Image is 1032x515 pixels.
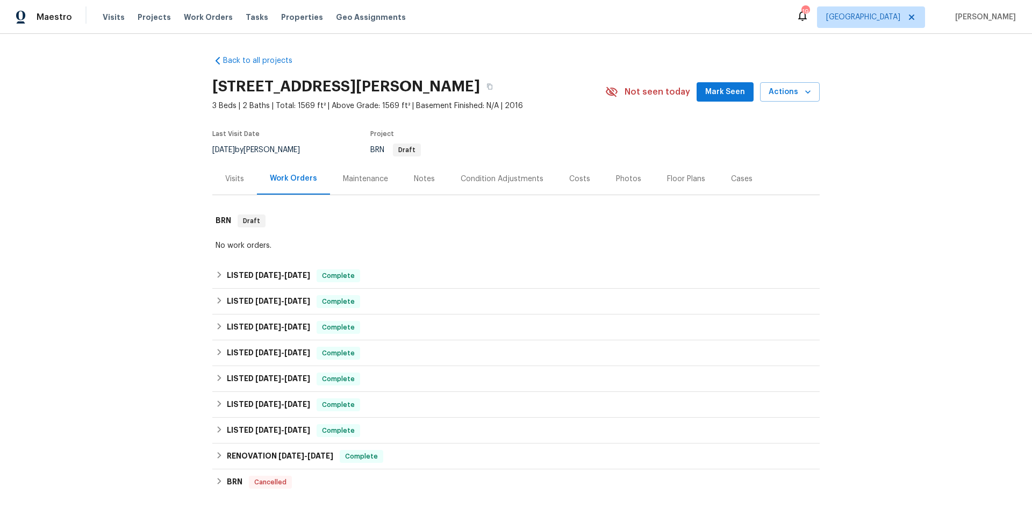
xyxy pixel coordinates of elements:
[255,375,310,382] span: -
[569,174,590,184] div: Costs
[227,450,333,463] h6: RENOVATION
[318,399,359,410] span: Complete
[250,477,291,488] span: Cancelled
[318,296,359,307] span: Complete
[394,147,420,153] span: Draft
[227,347,310,360] h6: LISTED
[769,85,811,99] span: Actions
[227,295,310,308] h6: LISTED
[760,82,820,102] button: Actions
[255,297,310,305] span: -
[318,270,359,281] span: Complete
[697,82,754,102] button: Mark Seen
[212,366,820,392] div: LISTED [DATE]-[DATE]Complete
[336,12,406,23] span: Geo Assignments
[255,271,310,279] span: -
[255,426,310,434] span: -
[284,271,310,279] span: [DATE]
[212,444,820,469] div: RENOVATION [DATE]-[DATE]Complete
[318,348,359,359] span: Complete
[278,452,304,460] span: [DATE]
[667,174,705,184] div: Floor Plans
[255,426,281,434] span: [DATE]
[951,12,1016,23] span: [PERSON_NAME]
[227,321,310,334] h6: LISTED
[227,476,242,489] h6: BRN
[255,375,281,382] span: [DATE]
[212,146,235,154] span: [DATE]
[212,289,820,314] div: LISTED [DATE]-[DATE]Complete
[284,375,310,382] span: [DATE]
[138,12,171,23] span: Projects
[255,297,281,305] span: [DATE]
[370,131,394,137] span: Project
[826,12,900,23] span: [GEOGRAPHIC_DATA]
[212,340,820,366] div: LISTED [DATE]-[DATE]Complete
[225,174,244,184] div: Visits
[216,214,231,227] h6: BRN
[212,101,605,111] span: 3 Beds | 2 Baths | Total: 1569 ft² | Above Grade: 1569 ft² | Basement Finished: N/A | 2016
[461,174,543,184] div: Condition Adjustments
[343,174,388,184] div: Maintenance
[212,204,820,238] div: BRN Draft
[255,400,310,408] span: -
[616,174,641,184] div: Photos
[212,314,820,340] div: LISTED [DATE]-[DATE]Complete
[341,451,382,462] span: Complete
[284,426,310,434] span: [DATE]
[246,13,268,21] span: Tasks
[212,469,820,495] div: BRN Cancelled
[307,452,333,460] span: [DATE]
[278,452,333,460] span: -
[212,81,480,92] h2: [STREET_ADDRESS][PERSON_NAME]
[480,77,499,96] button: Copy Address
[625,87,690,97] span: Not seen today
[255,271,281,279] span: [DATE]
[212,418,820,444] div: LISTED [DATE]-[DATE]Complete
[281,12,323,23] span: Properties
[227,424,310,437] h6: LISTED
[212,263,820,289] div: LISTED [DATE]-[DATE]Complete
[37,12,72,23] span: Maestro
[318,374,359,384] span: Complete
[801,6,809,17] div: 19
[212,144,313,156] div: by [PERSON_NAME]
[284,400,310,408] span: [DATE]
[255,349,281,356] span: [DATE]
[227,373,310,385] h6: LISTED
[270,173,317,184] div: Work Orders
[284,349,310,356] span: [DATE]
[370,146,421,154] span: BRN
[284,297,310,305] span: [DATE]
[216,240,816,251] div: No work orders.
[227,269,310,282] h6: LISTED
[103,12,125,23] span: Visits
[731,174,752,184] div: Cases
[239,216,264,226] span: Draft
[318,322,359,333] span: Complete
[212,131,260,137] span: Last Visit Date
[212,392,820,418] div: LISTED [DATE]-[DATE]Complete
[284,323,310,331] span: [DATE]
[318,425,359,436] span: Complete
[212,55,316,66] a: Back to all projects
[184,12,233,23] span: Work Orders
[255,323,281,331] span: [DATE]
[414,174,435,184] div: Notes
[255,400,281,408] span: [DATE]
[227,398,310,411] h6: LISTED
[705,85,745,99] span: Mark Seen
[255,349,310,356] span: -
[255,323,310,331] span: -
